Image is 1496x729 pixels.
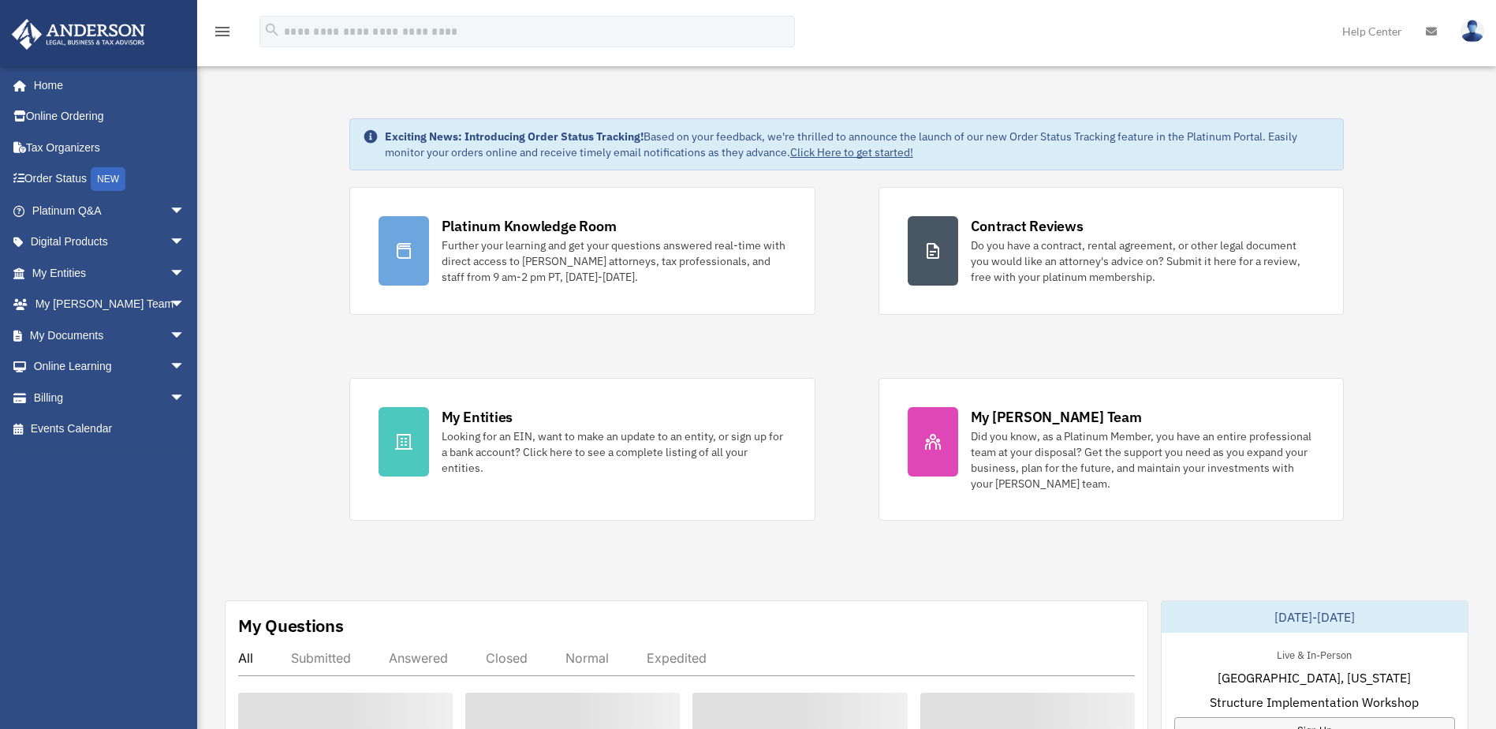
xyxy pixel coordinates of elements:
[971,407,1142,427] div: My [PERSON_NAME] Team
[11,320,209,351] a: My Documentsarrow_drop_down
[971,428,1315,492] div: Did you know, as a Platinum Member, you have an entire professional team at your disposal? Get th...
[442,237,786,285] div: Further your learning and get your questions answered real-time with direct access to [PERSON_NAM...
[170,257,201,290] span: arrow_drop_down
[442,407,513,427] div: My Entities
[11,382,209,413] a: Billingarrow_drop_down
[11,257,209,289] a: My Entitiesarrow_drop_down
[11,132,209,163] a: Tax Organizers
[91,167,125,191] div: NEW
[213,22,232,41] i: menu
[170,226,201,259] span: arrow_drop_down
[389,650,448,666] div: Answered
[170,195,201,227] span: arrow_drop_down
[385,129,644,144] strong: Exciting News: Introducing Order Status Tracking!
[385,129,1331,160] div: Based on your feedback, we're thrilled to announce the launch of our new Order Status Tracking fe...
[790,145,913,159] a: Click Here to get started!
[170,351,201,383] span: arrow_drop_down
[170,320,201,352] span: arrow_drop_down
[11,413,209,445] a: Events Calendar
[11,226,209,258] a: Digital Productsarrow_drop_down
[11,163,209,196] a: Order StatusNEW
[971,237,1315,285] div: Do you have a contract, rental agreement, or other legal document you would like an attorney's ad...
[11,101,209,133] a: Online Ordering
[442,216,617,236] div: Platinum Knowledge Room
[11,69,201,101] a: Home
[11,195,209,226] a: Platinum Q&Aarrow_drop_down
[647,650,707,666] div: Expedited
[486,650,528,666] div: Closed
[7,19,150,50] img: Anderson Advisors Platinum Portal
[1210,693,1419,712] span: Structure Implementation Workshop
[1264,645,1364,662] div: Live & In-Person
[349,378,815,521] a: My Entities Looking for an EIN, want to make an update to an entity, or sign up for a bank accoun...
[971,216,1084,236] div: Contract Reviews
[213,28,232,41] a: menu
[263,21,281,39] i: search
[565,650,609,666] div: Normal
[442,428,786,476] div: Looking for an EIN, want to make an update to an entity, or sign up for a bank account? Click her...
[291,650,351,666] div: Submitted
[879,378,1345,521] a: My [PERSON_NAME] Team Did you know, as a Platinum Member, you have an entire professional team at...
[879,187,1345,315] a: Contract Reviews Do you have a contract, rental agreement, or other legal document you would like...
[170,382,201,414] span: arrow_drop_down
[238,650,253,666] div: All
[1162,601,1468,633] div: [DATE]-[DATE]
[1461,20,1484,43] img: User Pic
[11,289,209,320] a: My [PERSON_NAME] Teamarrow_drop_down
[349,187,815,315] a: Platinum Knowledge Room Further your learning and get your questions answered real-time with dire...
[170,289,201,321] span: arrow_drop_down
[11,351,209,383] a: Online Learningarrow_drop_down
[1218,668,1411,687] span: [GEOGRAPHIC_DATA], [US_STATE]
[238,614,344,637] div: My Questions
